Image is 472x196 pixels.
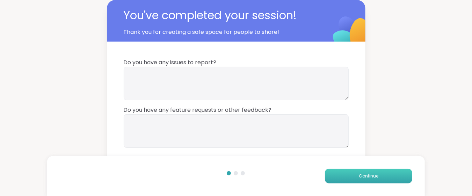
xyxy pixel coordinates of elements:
span: Do you have any feature requests or other feedback? [124,106,349,114]
span: Continue [359,173,378,179]
span: Thank you for creating a safe space for people to share! [124,28,316,36]
button: Continue [325,169,412,183]
span: You've completed your session! [124,7,326,24]
span: Do you have any issues to report? [124,58,349,67]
